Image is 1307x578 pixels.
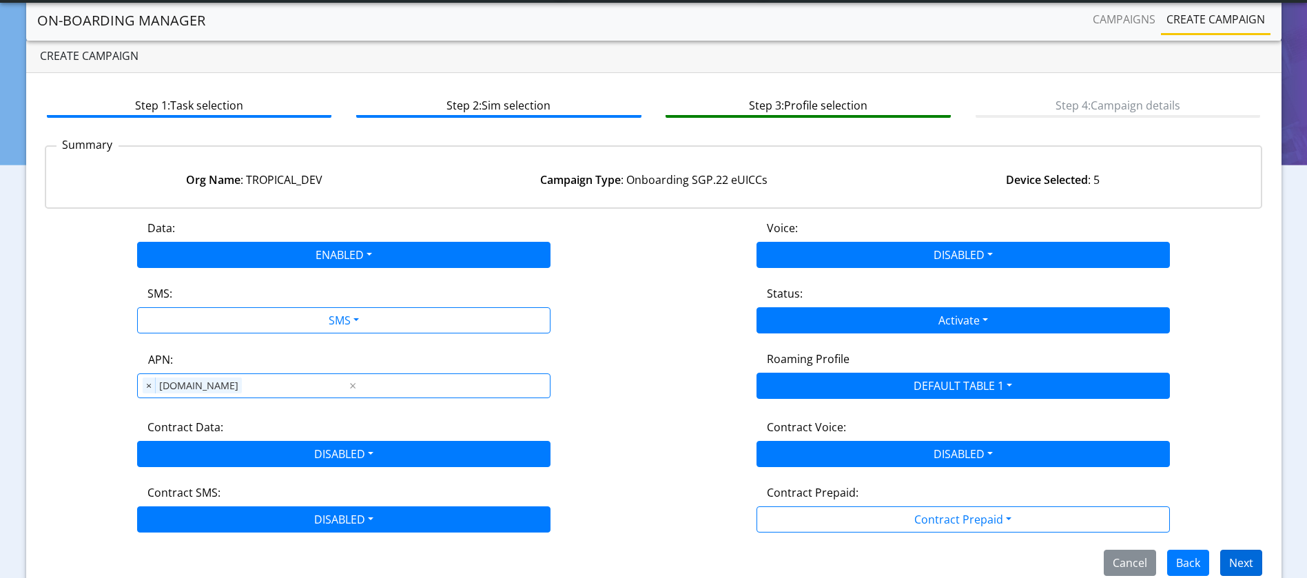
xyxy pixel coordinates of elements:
btn: Step 2: Sim selection [356,92,641,118]
span: [DOMAIN_NAME] [156,378,242,394]
strong: Campaign Type [540,172,621,187]
button: ENABLED [137,242,550,268]
strong: Org Name [186,172,240,187]
div: : 5 [853,172,1253,188]
label: Voice: [767,220,798,236]
button: DISABLED [757,441,1170,467]
label: APN: [148,351,173,368]
btn: Step 4: Campaign details [976,92,1260,118]
button: Contract Prepaid [757,506,1170,533]
button: DISABLED [137,506,550,533]
a: Campaigns [1087,6,1161,33]
label: Contract SMS: [147,484,220,501]
span: × [143,378,156,394]
button: Activate [757,307,1170,333]
a: On-Boarding Manager [37,7,205,34]
div: : Onboarding SGP.22 eUICCs [454,172,854,188]
button: Cancel [1104,550,1156,576]
div: Create campaign [26,39,1282,73]
btn: Step 3: Profile selection [666,92,950,118]
label: Contract Prepaid: [767,484,858,501]
label: Contract Data: [147,419,223,435]
button: Back [1167,550,1209,576]
button: SMS [137,307,550,333]
label: Contract Voice: [767,419,846,435]
label: SMS: [147,285,172,302]
span: Clear all [347,378,359,394]
button: Next [1220,550,1262,576]
label: Data: [147,220,175,236]
button: DEFAULT TABLE 1 [757,373,1170,399]
strong: Device Selected [1006,172,1088,187]
a: Create campaign [1161,6,1270,33]
div: : TROPICAL_DEV [54,172,454,188]
btn: Step 1: Task selection [47,92,331,118]
label: Status: [767,285,803,302]
p: Summary [56,136,119,153]
button: DISABLED [757,242,1170,268]
label: Roaming Profile [767,351,850,367]
button: DISABLED [137,441,550,467]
